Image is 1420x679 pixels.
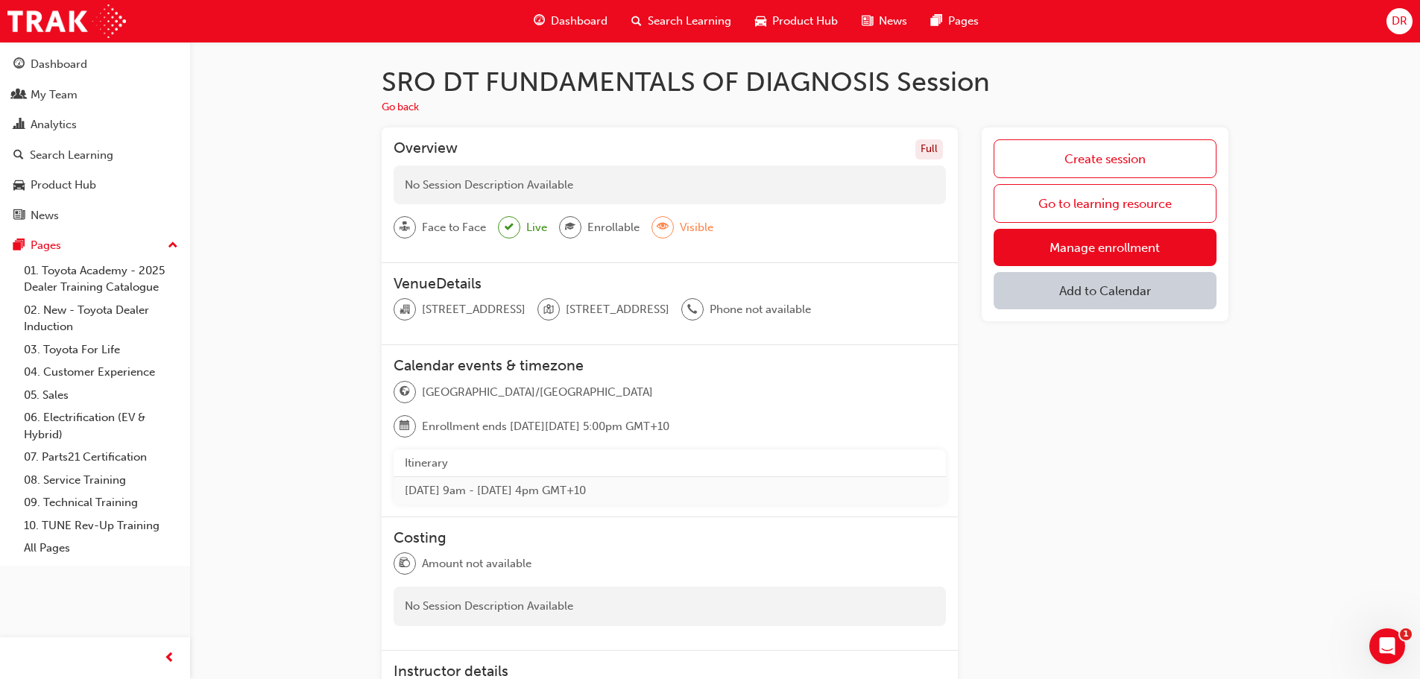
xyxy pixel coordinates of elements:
[382,99,419,116] button: Go back
[394,165,946,205] div: No Session Description Available
[915,139,943,160] div: Full
[526,219,547,236] span: Live
[394,587,946,626] div: No Session Description Available
[994,272,1217,309] button: Add to Calendar
[422,219,486,236] span: Face to Face
[422,301,526,318] span: [STREET_ADDRESS]
[394,529,946,546] h3: Costing
[394,449,946,477] th: Itinerary
[13,209,25,223] span: news-icon
[13,58,25,72] span: guage-icon
[13,239,25,253] span: pages-icon
[6,111,184,139] a: Analytics
[551,13,608,30] span: Dashboard
[710,301,811,318] span: Phone not available
[522,6,619,37] a: guage-iconDashboard
[743,6,850,37] a: car-iconProduct Hub
[18,384,184,407] a: 05. Sales
[1369,628,1405,664] iframe: Intercom live chat
[994,184,1217,223] a: Go to learning resource
[755,12,766,31] span: car-icon
[18,469,184,492] a: 08. Service Training
[30,147,113,164] div: Search Learning
[394,357,946,374] h3: Calendar events & timezone
[6,232,184,259] button: Pages
[18,259,184,299] a: 01. Toyota Academy - 2025 Dealer Training Catalogue
[657,218,668,237] span: eye-icon
[862,12,873,31] span: news-icon
[18,338,184,361] a: 03. Toyota For Life
[994,229,1217,266] a: Manage enrollment
[6,171,184,199] a: Product Hub
[6,51,184,78] a: Dashboard
[31,207,59,224] div: News
[164,649,175,668] span: prev-icon
[994,139,1217,178] a: Create session
[18,491,184,514] a: 09. Technical Training
[505,218,514,237] span: tick-icon
[422,418,669,435] span: Enrollment ends [DATE][DATE] 5:00pm GMT+10
[18,537,184,560] a: All Pages
[400,417,410,436] span: calendar-icon
[6,202,184,230] a: News
[565,218,575,237] span: graduationCap-icon
[31,86,78,104] div: My Team
[394,139,458,160] h3: Overview
[631,12,642,31] span: search-icon
[534,12,545,31] span: guage-icon
[687,300,698,320] span: phone-icon
[400,382,410,402] span: globe-icon
[400,300,410,320] span: organisation-icon
[31,177,96,194] div: Product Hub
[587,219,640,236] span: Enrollable
[18,514,184,537] a: 10. TUNE Rev-Up Training
[919,6,991,37] a: pages-iconPages
[422,555,531,572] span: Amount not available
[1392,13,1407,30] span: DR
[1400,628,1412,640] span: 1
[566,301,669,318] span: [STREET_ADDRESS]
[18,446,184,469] a: 07. Parts21 Certification
[18,299,184,338] a: 02. New - Toyota Dealer Induction
[7,4,126,38] img: Trak
[543,300,554,320] span: location-icon
[394,477,946,505] td: [DATE] 9am - [DATE] 4pm GMT+10
[168,236,178,256] span: up-icon
[6,48,184,232] button: DashboardMy TeamAnalyticsSearch LearningProduct HubNews
[400,554,410,573] span: money-icon
[1386,8,1413,34] button: DR
[13,179,25,192] span: car-icon
[31,237,61,254] div: Pages
[31,116,77,133] div: Analytics
[394,275,946,292] h3: VenueDetails
[6,81,184,109] a: My Team
[13,119,25,132] span: chart-icon
[13,89,25,102] span: people-icon
[400,218,410,237] span: sessionType_FACE_TO_FACE-icon
[18,406,184,446] a: 06. Electrification (EV & Hybrid)
[13,149,24,162] span: search-icon
[850,6,919,37] a: news-iconNews
[772,13,838,30] span: Product Hub
[931,12,942,31] span: pages-icon
[31,56,87,73] div: Dashboard
[879,13,907,30] span: News
[648,13,731,30] span: Search Learning
[619,6,743,37] a: search-iconSearch Learning
[6,142,184,169] a: Search Learning
[680,219,713,236] span: Visible
[948,13,979,30] span: Pages
[18,361,184,384] a: 04. Customer Experience
[382,66,1228,98] h1: SRO DT FUNDAMENTALS OF DIAGNOSIS Session
[422,384,653,401] span: [GEOGRAPHIC_DATA]/[GEOGRAPHIC_DATA]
